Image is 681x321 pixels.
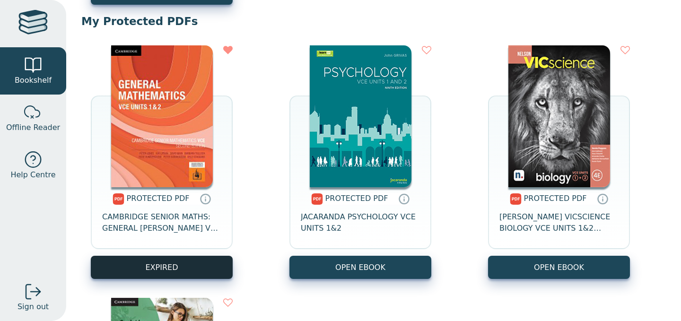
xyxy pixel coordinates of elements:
[81,14,666,28] p: My Protected PDFs
[311,193,323,205] img: pdf.svg
[111,45,213,187] img: 7427b572-0d0b-412c-8762-bae5e50f5011.jpg
[113,193,124,205] img: pdf.svg
[508,45,610,187] img: 4645a54c-9da3-45a2-8ab3-340f652f9644.jpg
[127,194,190,203] span: PROTECTED PDF
[289,256,431,279] a: OPEN EBOOK
[301,211,420,234] span: JACARANDA PSYCHOLOGY VCE UNITS 1&2
[310,45,411,187] img: 08d198e9-ce37-44a7-8846-55053ae21af3.jpg
[398,193,410,204] a: Protected PDFs cannot be printed, copied or shared. They can be accessed online through Education...
[91,256,233,279] a: EXPIRED
[510,193,522,205] img: pdf.svg
[15,75,52,86] span: Bookshelf
[488,256,630,279] a: OPEN EBOOK
[597,193,608,204] a: Protected PDFs cannot be printed, copied or shared. They can be accessed online through Education...
[200,193,211,204] a: Protected PDFs cannot be printed, copied or shared. They can be accessed online through Education...
[6,122,60,133] span: Offline Reader
[17,301,49,312] span: Sign out
[499,211,619,234] span: [PERSON_NAME] VICSCIENCE BIOLOGY VCE UNITS 1&2 STUDENT BOOK BUNDLE 4E
[524,194,587,203] span: PROTECTED PDF
[325,194,388,203] span: PROTECTED PDF
[102,211,221,234] span: CAMBRIDGE SENIOR MATHS: GENERAL [PERSON_NAME] VCE UNITS 1&2
[10,169,55,181] span: Help Centre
